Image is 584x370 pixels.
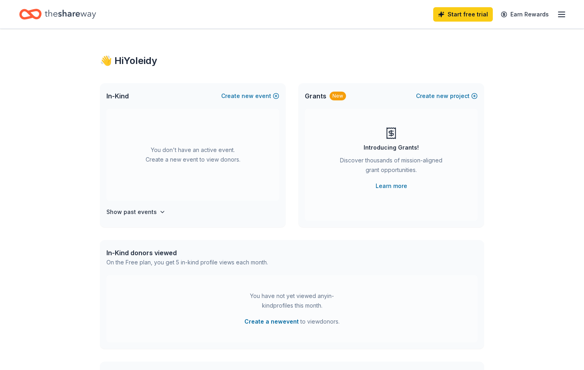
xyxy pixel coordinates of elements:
a: Learn more [376,181,407,191]
span: to view donors . [244,317,340,326]
div: 👋 Hi Yoleidy [100,54,484,67]
button: Createnewproject [416,91,478,101]
span: Grants [305,91,326,101]
div: In-Kind donors viewed [106,248,268,258]
a: Start free trial [433,7,493,22]
span: In-Kind [106,91,129,101]
span: new [436,91,448,101]
div: New [330,92,346,100]
div: On the Free plan, you get 5 in-kind profile views each month. [106,258,268,267]
button: Show past events [106,207,166,217]
span: new [242,91,254,101]
div: You have not yet viewed any in-kind profiles this month. [242,291,342,310]
button: Createnewevent [221,91,279,101]
div: You don't have an active event. Create a new event to view donors. [106,109,279,201]
div: Discover thousands of mission-aligned grant opportunities. [337,156,446,178]
a: Earn Rewards [496,7,554,22]
div: Introducing Grants! [364,143,419,152]
h4: Show past events [106,207,157,217]
button: Create a newevent [244,317,299,326]
a: Home [19,5,96,24]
